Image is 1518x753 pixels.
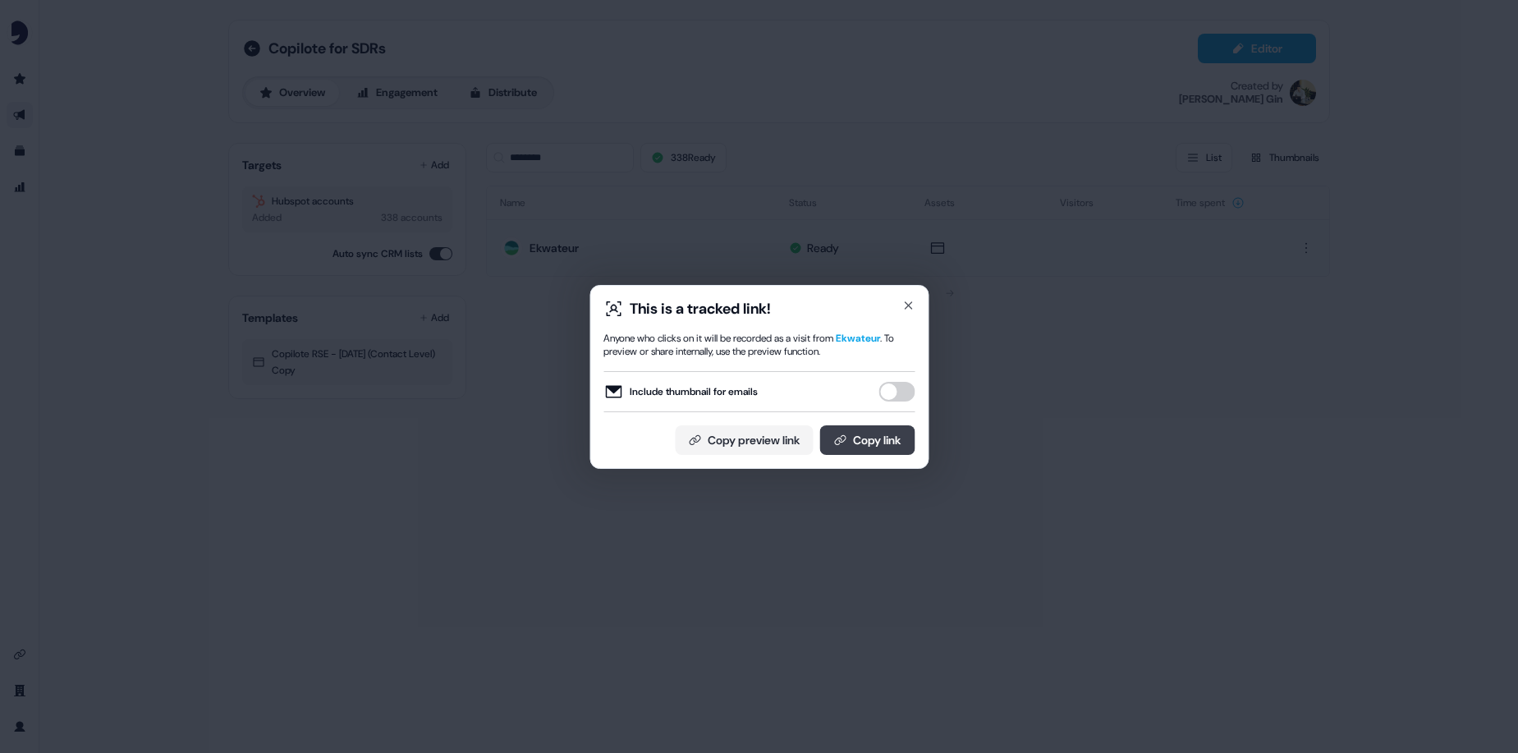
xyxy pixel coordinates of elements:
[603,332,915,358] div: Anyone who clicks on it will be recorded as a visit from . To preview or share internally, use th...
[836,332,880,345] span: Ekwateur
[675,425,813,455] button: Copy preview link
[603,382,758,402] label: Include thumbnail for emails
[819,425,915,455] button: Copy link
[630,299,771,319] div: This is a tracked link!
